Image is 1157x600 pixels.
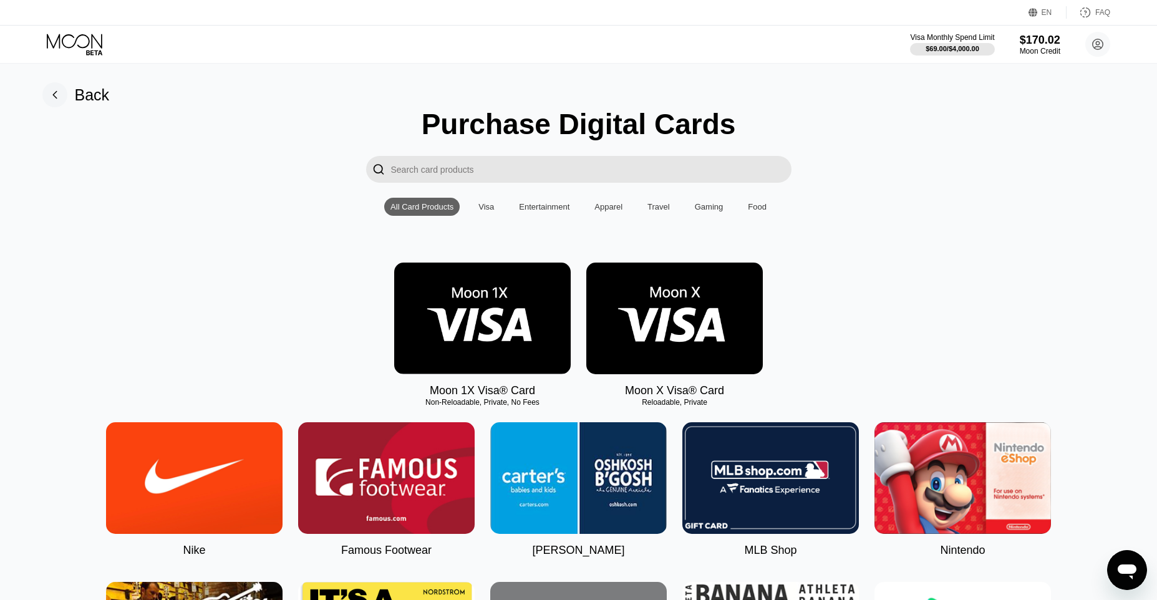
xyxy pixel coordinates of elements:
div: Entertainment [519,202,569,211]
div: All Card Products [384,198,460,216]
div: Visa [472,198,500,216]
div: Food [742,198,773,216]
div: FAQ [1095,8,1110,17]
div: $170.02 [1020,34,1060,47]
div: Visa Monthly Spend Limit$69.00/$4,000.00 [910,33,994,56]
div: Moon Credit [1020,47,1060,56]
div: Back [75,86,110,104]
div: Nintendo [940,544,985,557]
div: FAQ [1067,6,1110,19]
div:  [372,162,385,177]
div: Food [748,202,767,211]
div: Travel [647,202,670,211]
div: Apparel [594,202,622,211]
div: Travel [641,198,676,216]
div: Back [42,82,110,107]
div:  [366,156,391,183]
div: Nike [183,544,205,557]
div: Non-Reloadable, Private, No Fees [394,398,571,407]
div: Gaming [689,198,730,216]
div: $170.02Moon Credit [1020,34,1060,56]
div: Famous Footwear [341,544,432,557]
div: Gaming [695,202,724,211]
div: Visa Monthly Spend Limit [910,33,994,42]
div: $69.00 / $4,000.00 [926,45,979,52]
div: Apparel [588,198,629,216]
div: Reloadable, Private [586,398,763,407]
div: Moon 1X Visa® Card [430,384,535,397]
div: EN [1042,8,1052,17]
div: EN [1029,6,1067,19]
iframe: Button to launch messaging window, conversation in progress [1107,550,1147,590]
div: Visa [478,202,494,211]
input: Search card products [391,156,792,183]
div: Purchase Digital Cards [422,107,736,141]
div: Entertainment [513,198,576,216]
div: MLB Shop [744,544,796,557]
div: [PERSON_NAME] [532,544,624,557]
div: Moon X Visa® Card [625,384,724,397]
div: All Card Products [390,202,453,211]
